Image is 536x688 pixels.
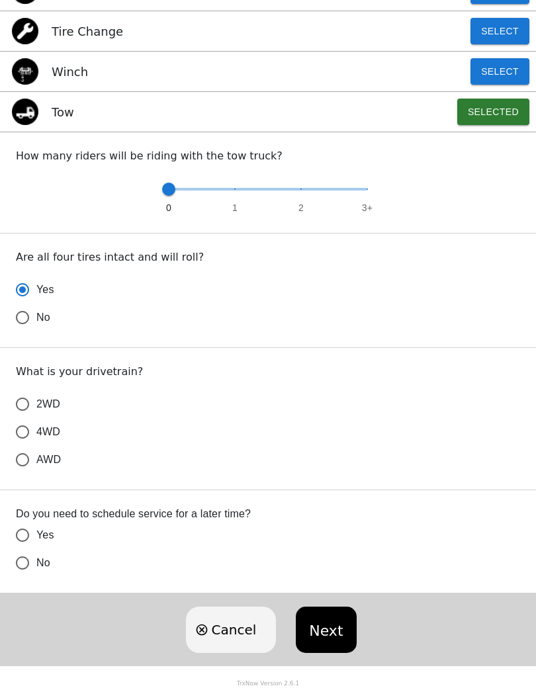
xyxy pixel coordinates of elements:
span: 2 [298,201,304,214]
span: Yes [36,527,54,543]
img: flat tire icon [12,18,38,44]
button: Cancel [186,607,276,653]
p: Winch [52,63,88,81]
span: Cancel [211,620,256,640]
label: Do you need to schedule service for a later time? [16,506,520,521]
span: AWD [36,452,61,468]
p: Are all four tires intact and will roll? [16,249,520,265]
span: 1 [232,201,238,214]
button: Select [470,58,529,85]
span: 4WD [36,424,60,440]
p: How many riders will be riding with the tow truck? [16,148,520,164]
img: tow icon [12,99,38,125]
span: No [36,310,50,325]
span: 3+ [362,201,373,214]
p: Tire Change [52,22,123,40]
span: 2WD [36,396,60,412]
span: No [36,555,50,571]
p: Tow [52,103,74,121]
p: What is your drivetrain? [16,364,520,380]
span: Yes [36,282,54,298]
img: winch icon [12,58,38,85]
button: Select [470,18,529,44]
button: Next [296,607,356,653]
span: 0 [166,201,171,214]
button: Selected [457,99,529,125]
